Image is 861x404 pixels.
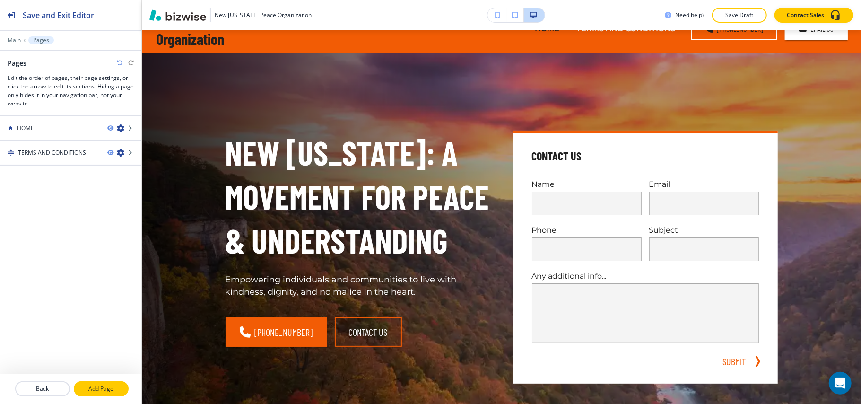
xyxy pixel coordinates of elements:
[649,179,759,190] p: Email
[787,11,824,19] p: Contact Sales
[15,381,70,396] button: Back
[532,149,582,164] h4: Contact Us
[335,317,402,347] button: CONTACT US
[532,225,642,236] p: Phone
[8,58,26,68] h2: Pages
[75,385,128,393] p: Add Page
[149,8,312,22] button: New [US_STATE] Peace Organization
[8,37,21,44] button: Main
[724,11,755,19] p: Save Draft
[829,372,852,395] div: Open Intercom Messenger
[8,149,14,156] img: Drag
[16,385,69,393] p: Back
[8,74,134,108] h3: Edit the order of pages, their page settings, or click the arrow to edit its sections. Hiding a p...
[532,271,759,281] p: Any additional info...
[226,131,490,263] p: New [US_STATE]: A Movement for Peace & Understanding
[18,149,86,157] h4: TERMS AND CONDITIONS
[215,11,312,19] h3: New [US_STATE] Peace Organization
[33,37,49,44] p: Pages
[226,274,490,299] p: Empowering individuals and communities to live with kindness, dignity, and no malice in the heart.
[649,225,759,236] p: Subject
[774,8,853,23] button: Contact Sales
[226,317,327,347] a: [PHONE_NUMBER]
[719,354,749,369] button: SUBMIT
[675,11,704,19] h3: Need help?
[28,36,54,44] button: Pages
[532,179,642,190] p: Name
[149,9,206,21] img: Bizwise Logo
[74,381,129,396] button: Add Page
[712,8,767,23] button: Save Draft
[17,124,34,132] h4: HOME
[23,9,94,21] h2: Save and Exit Editor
